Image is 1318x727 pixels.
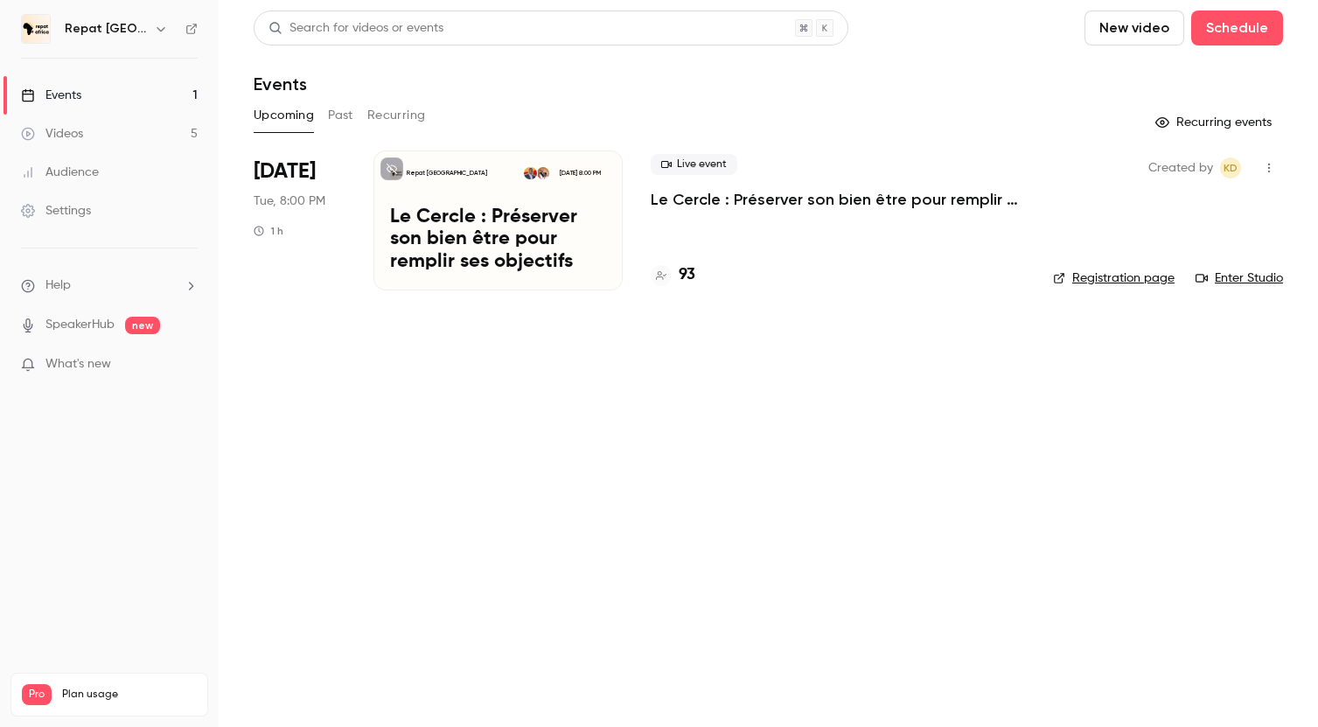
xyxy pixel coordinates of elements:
a: Enter Studio [1196,269,1283,287]
span: What's new [45,355,111,374]
img: Kara Diaby [524,167,536,179]
h6: Repat [GEOGRAPHIC_DATA] [65,20,147,38]
button: Upcoming [254,101,314,129]
span: [DATE] 8:00 PM [554,167,605,179]
div: Search for videos or events [268,19,443,38]
h1: Events [254,73,307,94]
span: KD [1224,157,1238,178]
h4: 93 [679,263,695,287]
a: Le Cercle : Préserver son bien être pour remplir ses objectifsRepat [GEOGRAPHIC_DATA]Marie Jeanso... [373,150,623,290]
p: Repat [GEOGRAPHIC_DATA] [407,169,487,178]
a: Registration page [1053,269,1175,287]
span: Help [45,276,71,295]
span: Plan usage [62,688,197,702]
span: Live event [651,154,737,175]
img: Marie Jeanson [537,167,549,179]
div: Videos [21,125,83,143]
a: 93 [651,263,695,287]
div: Settings [21,202,91,220]
span: new [125,317,160,334]
span: Created by [1148,157,1213,178]
button: Past [328,101,353,129]
span: Tue, 8:00 PM [254,192,325,210]
button: Recurring events [1147,108,1283,136]
li: help-dropdown-opener [21,276,198,295]
span: Kara Diaby [1220,157,1241,178]
a: Le Cercle : Préserver son bien être pour remplir ses objectifs [651,189,1025,210]
button: New video [1084,10,1184,45]
div: Events [21,87,81,104]
div: Oct 7 Tue, 8:00 PM (Europe/Paris) [254,150,345,290]
div: 1 h [254,224,283,238]
button: Recurring [367,101,426,129]
iframe: Noticeable Trigger [177,357,198,373]
span: [DATE] [254,157,316,185]
img: Repat Africa [22,15,50,43]
span: Pro [22,684,52,705]
a: SpeakerHub [45,316,115,334]
p: Le Cercle : Préserver son bien être pour remplir ses objectifs [390,206,606,274]
div: Audience [21,164,99,181]
button: Schedule [1191,10,1283,45]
